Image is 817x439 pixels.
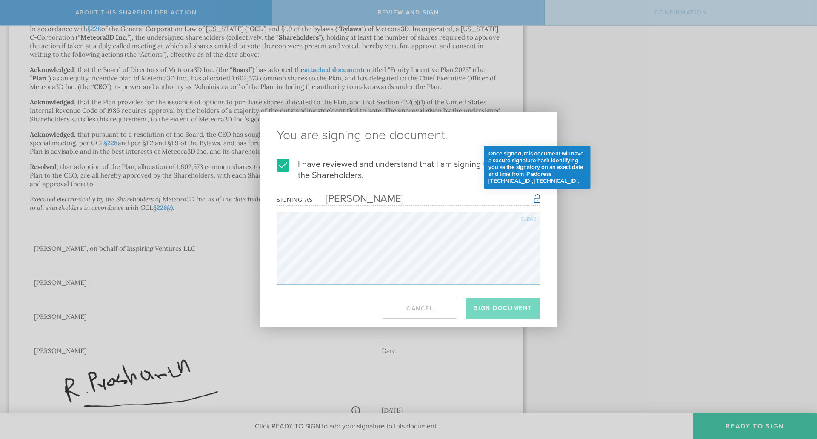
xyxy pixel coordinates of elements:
label: I have reviewed and understand that I am signing this Action by the Shareholders. [277,159,540,181]
div: [PERSON_NAME] [313,192,404,205]
div: Signing as [277,196,313,204]
ng-pluralize: You are signing one document. [277,129,540,142]
button: Sign Document [466,298,540,319]
div: Once signed, this document will have a secure signature hash identifying you as the signatory on ... [488,150,586,184]
button: Cancel [383,298,457,319]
